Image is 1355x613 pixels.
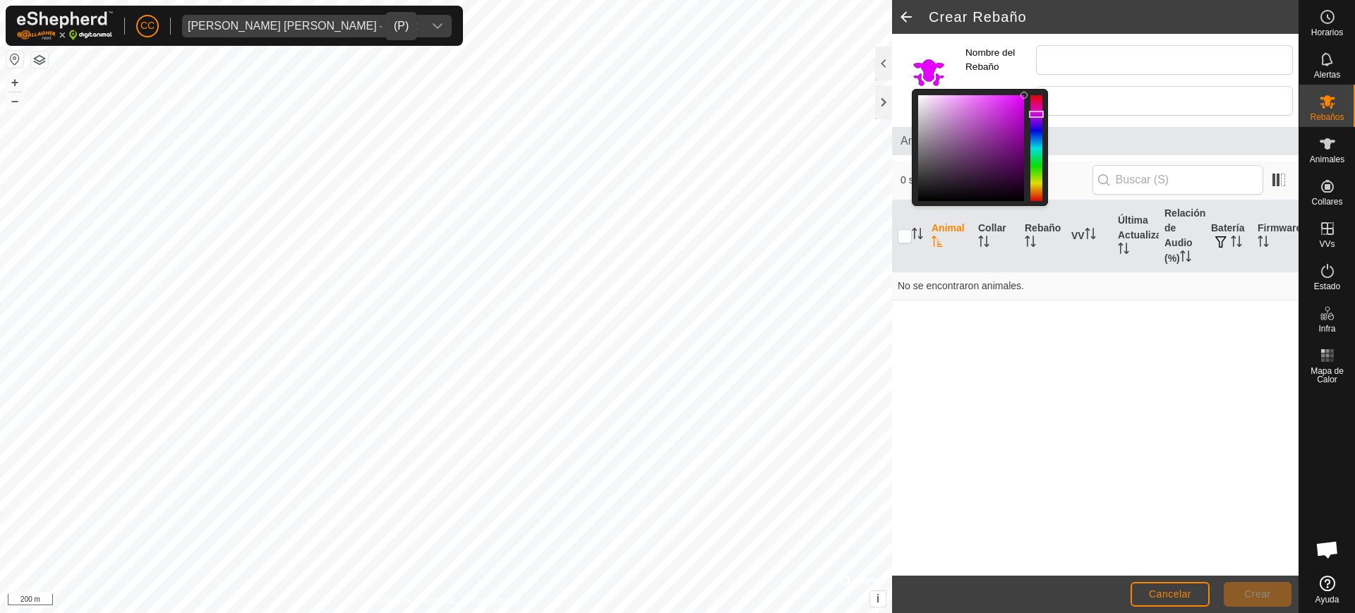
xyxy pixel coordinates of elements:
[6,92,23,109] button: –
[1131,582,1210,607] button: Cancelar
[140,18,155,33] span: CC
[6,74,23,91] button: +
[188,20,418,32] div: [PERSON_NAME] [PERSON_NAME] - 20662
[31,51,48,68] button: Capas del Mapa
[1159,200,1205,272] th: Relación de Audio (%)
[1319,240,1335,248] span: VVs
[1252,200,1299,272] th: Firmware
[1311,198,1342,206] span: Collares
[1019,200,1066,272] th: Rebaño
[929,8,1299,25] h2: Crear Rebaño
[1315,595,1339,604] span: Ayuda
[1306,528,1349,571] div: Chat abierto
[932,238,943,249] p-sorticon: Activar para ordenar
[1310,155,1344,164] span: Animales
[1149,588,1191,600] span: Cancelar
[1025,238,1036,249] p-sorticon: Activar para ordenar
[1311,28,1343,37] span: Horarios
[373,595,454,607] a: Política de Privacidad
[870,591,886,607] button: i
[901,173,1092,188] span: 0 seleccionado de 0
[965,45,1036,75] label: Nombre del Rebaño
[1231,238,1242,249] p-sorticon: Activar para ordenar
[182,15,423,37] span: Jose Luis Garcia Simon - 20662
[912,230,923,241] p-sorticon: Activar para ordenar
[423,15,452,37] div: dropdown trigger
[1258,238,1269,249] p-sorticon: Activar para ordenar
[6,51,23,68] button: Restablecer Mapa
[965,86,1036,116] label: Descripción
[1314,282,1340,291] span: Estado
[17,11,113,40] img: Logo Gallagher
[1299,570,1355,609] a: Ayuda
[1310,113,1344,121] span: Rebaños
[1318,324,1335,333] span: Infra
[1112,200,1159,272] th: Última Actualización
[1224,582,1291,607] button: Crear
[1303,367,1351,384] span: Mapa de Calor
[978,238,989,249] p-sorticon: Activar para ordenar
[1180,253,1191,264] p-sorticon: Activar para ordenar
[901,133,1290,150] span: Animales
[892,272,1299,300] td: No se encontraron animales.
[1066,200,1112,272] th: VV
[471,595,519,607] a: Contáctenos
[1244,588,1271,600] span: Crear
[1118,245,1129,256] p-sorticon: Activar para ordenar
[926,200,972,272] th: Animal
[877,593,879,605] span: i
[1085,230,1096,241] p-sorticon: Activar para ordenar
[1205,200,1252,272] th: Batería
[1092,165,1263,195] input: Buscar (S)
[972,200,1019,272] th: Collar
[1314,71,1340,79] span: Alertas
